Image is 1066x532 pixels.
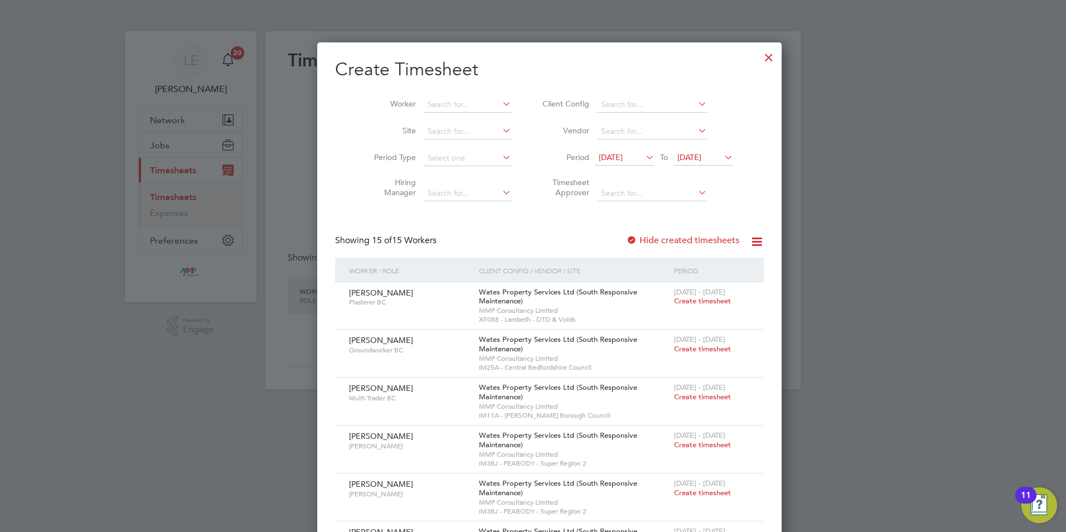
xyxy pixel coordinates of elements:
[479,507,668,516] span: IM38J - PEABODY - Super Region 2
[479,431,637,449] span: Wates Property Services Ltd (South Responsive Maintenance)
[1021,487,1057,523] button: Open Resource Center, 11 new notifications
[349,288,413,298] span: [PERSON_NAME]
[539,177,589,197] label: Timesheet Approver
[349,298,471,307] span: Plasterer BC
[349,394,471,403] span: Multi-Trader BC
[674,287,725,297] span: [DATE] - [DATE]
[349,335,413,345] span: [PERSON_NAME]
[674,296,731,306] span: Create timesheet
[674,431,725,440] span: [DATE] - [DATE]
[479,478,637,497] span: Wates Property Services Ltd (South Responsive Maintenance)
[674,392,731,402] span: Create timesheet
[597,186,707,201] input: Search for...
[479,287,637,306] span: Wates Property Services Ltd (South Responsive Maintenance)
[599,152,623,162] span: [DATE]
[674,478,725,488] span: [DATE] - [DATE]
[372,235,392,246] span: 15 of
[479,450,668,459] span: MMP Consultancy Limited
[424,97,511,113] input: Search for...
[349,490,471,499] span: [PERSON_NAME]
[657,150,671,165] span: To
[335,235,439,246] div: Showing
[479,402,668,411] span: MMP Consultancy Limited
[349,431,413,441] span: [PERSON_NAME]
[674,344,731,354] span: Create timesheet
[335,58,764,81] h2: Create Timesheet
[539,152,589,162] label: Period
[479,498,668,507] span: MMP Consultancy Limited
[366,125,416,136] label: Site
[476,258,671,283] div: Client Config / Vendor / Site
[479,335,637,354] span: Wates Property Services Ltd (South Responsive Maintenance)
[479,383,637,402] span: Wates Property Services Ltd (South Responsive Maintenance)
[349,442,471,451] span: [PERSON_NAME]
[479,306,668,315] span: MMP Consultancy Limited
[674,383,725,392] span: [DATE] - [DATE]
[674,335,725,344] span: [DATE] - [DATE]
[366,152,416,162] label: Period Type
[479,363,668,372] span: IM25A - Central Bedfordshire Council
[366,99,416,109] label: Worker
[479,315,668,324] span: XF088 - Lambeth - DTD & Voids
[539,99,589,109] label: Client Config
[597,97,707,113] input: Search for...
[346,258,476,283] div: Worker / Role
[1021,495,1031,510] div: 11
[479,354,668,363] span: MMP Consultancy Limited
[674,488,731,497] span: Create timesheet
[349,479,413,489] span: [PERSON_NAME]
[626,235,739,246] label: Hide created timesheets
[366,177,416,197] label: Hiring Manager
[671,258,753,283] div: Period
[539,125,589,136] label: Vendor
[674,440,731,449] span: Create timesheet
[349,383,413,393] span: [PERSON_NAME]
[597,124,707,139] input: Search for...
[424,186,511,201] input: Search for...
[349,346,471,355] span: Groundworker BC
[424,124,511,139] input: Search for...
[479,459,668,468] span: IM38J - PEABODY - Super Region 2
[372,235,437,246] span: 15 Workers
[479,411,668,420] span: IM11A - [PERSON_NAME] Borough Council
[677,152,701,162] span: [DATE]
[424,151,511,166] input: Select one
